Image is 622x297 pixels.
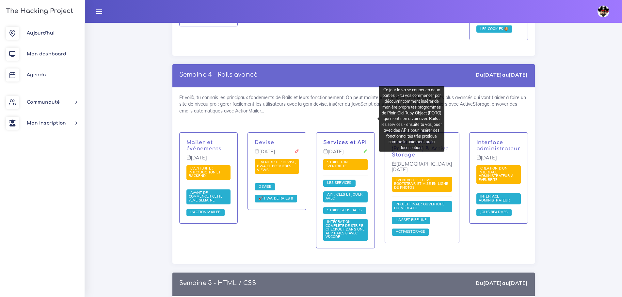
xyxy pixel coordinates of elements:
[257,184,273,189] span: Devise
[476,71,528,79] div: Du au
[479,166,514,182] span: Création d'un interface administrateur à Evenbrite
[27,72,46,77] span: Agenda
[189,210,222,214] span: L'Action Mailer
[323,149,368,159] p: [DATE]
[255,149,299,159] p: [DATE]
[326,192,362,201] a: API : clés et jouer avec
[326,180,353,185] span: Les services
[326,160,348,168] span: Stripe ton Eventbrite
[483,280,502,286] strong: [DATE]
[379,86,444,152] div: Ce jour là va se couper en deux parties : - tu vas commencer par découvrir comment insérer de man...
[189,190,223,202] a: Avant de commencer cette 7ème semaine
[172,87,535,264] div: Et voilà, tu connais les principaux fondements de Rails et leurs fonctionnement. On peut maintena...
[326,219,365,239] span: Intégration complète de Stripe Checkout dans une app Rails 8 avec VSCode
[326,208,364,213] a: Stripe sous Rails
[326,192,362,200] span: API : clés et jouer avec
[476,279,528,287] div: Du au
[394,229,427,234] span: ActiveStorage
[186,140,222,152] a: Mailer et événements
[257,185,273,189] a: Devise
[323,140,367,145] a: Services et API
[509,71,528,78] strong: [DATE]
[476,140,521,152] p: Interface administrateur
[179,279,256,287] p: Semaine 5 - HTML / CSS
[255,140,274,145] a: Devise
[392,161,452,177] p: [DEMOGRAPHIC_DATA][DATE]
[189,210,222,215] a: L'Action Mailer
[394,230,427,234] a: ActiveStorage
[476,155,521,166] p: [DATE]
[4,7,73,15] h3: The Hacking Project
[326,160,348,169] a: Stripe ton Eventbrite
[479,210,510,214] span: Jolis READMEs
[27,31,55,36] span: Aujourd'hui
[509,280,528,286] strong: [DATE]
[479,194,512,202] span: Interface administrateur
[394,217,428,222] span: L'Asset Pipeline
[483,71,502,78] strong: [DATE]
[326,181,353,185] a: Les services
[27,121,66,126] span: Mon inscription
[394,218,428,222] a: L'Asset Pipeline
[326,208,364,212] span: Stripe sous Rails
[257,196,295,201] a: 🚀 PWA de Rails 8
[392,140,449,158] a: Asset Pipeline (Propshaft) & Active Storage
[394,202,444,210] span: Projet final : ouverture du mercato
[27,52,66,56] span: Mon dashboard
[598,6,609,17] img: avatar
[189,166,221,178] a: Eventbrite : introduction et backend
[479,27,510,31] a: Les cookies 🍪
[27,100,60,105] span: Communauté
[479,26,510,31] span: Les cookies 🍪
[179,71,258,78] a: Semaine 4 - Rails avancé
[394,178,448,190] a: Eventbrite : thème bootstrap, et mise en ligne de photos
[394,202,444,211] a: Projet final : ouverture du mercato
[257,160,296,172] a: Eventbrite : Devise, PWA et premières views
[186,155,231,166] p: [DATE]
[326,220,365,239] a: Intégration complète de Stripe Checkout dans une app Rails 8 avec VSCode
